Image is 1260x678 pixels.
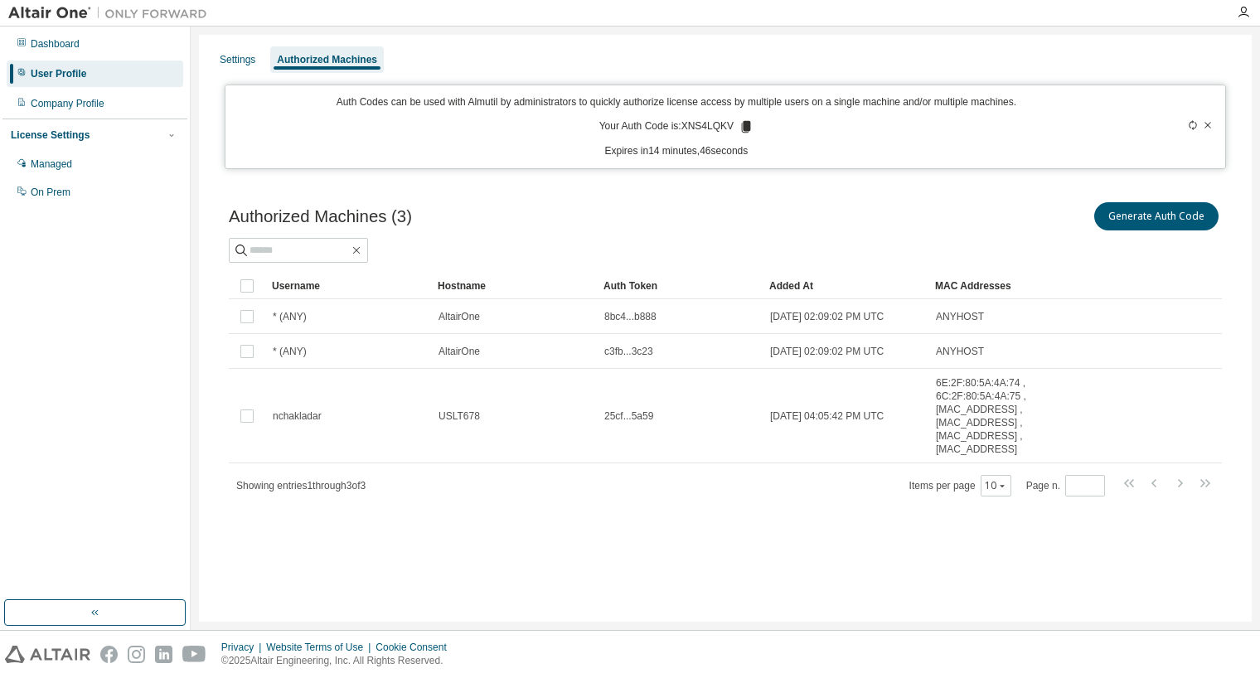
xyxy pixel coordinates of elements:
div: MAC Addresses [935,273,1048,299]
span: [DATE] 02:09:02 PM UTC [770,310,884,323]
div: Added At [769,273,922,299]
span: 8bc4...b888 [604,310,657,323]
div: Dashboard [31,37,80,51]
p: Your Auth Code is: XNS4LQKV [599,119,754,134]
div: On Prem [31,186,70,199]
div: Settings [220,53,255,66]
span: * (ANY) [273,310,307,323]
span: nchakladar [273,409,322,423]
div: Managed [31,157,72,171]
span: Items per page [909,475,1011,496]
span: [DATE] 04:05:42 PM UTC [770,409,884,423]
span: 25cf...5a59 [604,409,653,423]
div: License Settings [11,128,90,142]
span: ANYHOST [936,310,984,323]
p: Auth Codes can be used with Almutil by administrators to quickly authorize license access by mult... [235,95,1117,109]
img: linkedin.svg [155,646,172,663]
span: AltairOne [439,345,480,358]
div: Privacy [221,641,266,654]
img: altair_logo.svg [5,646,90,663]
div: Username [272,273,424,299]
button: 10 [985,479,1007,492]
img: youtube.svg [182,646,206,663]
span: * (ANY) [273,345,307,358]
p: Expires in 14 minutes, 46 seconds [235,144,1117,158]
span: c3fb...3c23 [604,345,653,358]
img: Altair One [8,5,216,22]
div: Auth Token [603,273,756,299]
span: Authorized Machines (3) [229,207,412,226]
div: User Profile [31,67,86,80]
div: Website Terms of Use [266,641,376,654]
span: AltairOne [439,310,480,323]
span: 6E:2F:80:5A:4A:74 , 6C:2F:80:5A:4A:75 , [MAC_ADDRESS] , [MAC_ADDRESS] , [MAC_ADDRESS] , [MAC_ADDR... [936,376,1047,456]
img: facebook.svg [100,646,118,663]
button: Generate Auth Code [1094,202,1219,230]
span: USLT678 [439,409,480,423]
div: Hostname [438,273,590,299]
span: Page n. [1026,475,1105,496]
p: © 2025 Altair Engineering, Inc. All Rights Reserved. [221,654,457,668]
img: instagram.svg [128,646,145,663]
span: [DATE] 02:09:02 PM UTC [770,345,884,358]
div: Cookie Consent [376,641,456,654]
div: Authorized Machines [277,53,377,66]
span: ANYHOST [936,345,984,358]
span: Showing entries 1 through 3 of 3 [236,480,366,492]
div: Company Profile [31,97,104,110]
